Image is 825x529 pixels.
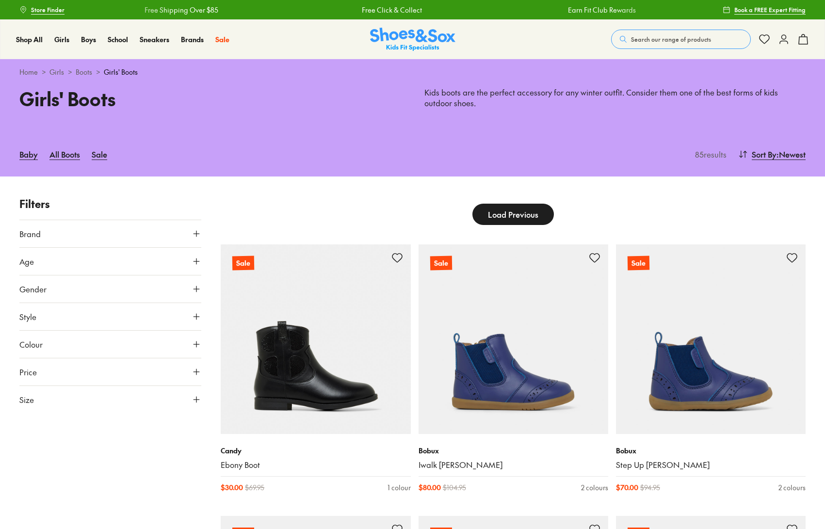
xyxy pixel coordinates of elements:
a: Free Shipping Over $85 [144,5,218,15]
a: Book a FREE Expert Fitting [723,1,806,18]
iframe: Gorgias live chat messenger [10,464,49,500]
a: Shoes & Sox [370,28,455,51]
h1: Girls' Boots [19,85,401,112]
a: Sale [616,244,806,434]
p: Sale [628,256,649,271]
span: Colour [19,338,43,350]
div: 1 colour [388,482,411,493]
span: $ 69.95 [245,482,264,493]
span: Boys [81,34,96,44]
p: 85 results [691,148,727,160]
span: $ 94.95 [640,482,660,493]
button: Gender [19,275,201,303]
span: Sale [215,34,229,44]
span: : Newest [776,148,806,160]
p: Kids boots are the perfect accessory for any winter outfit. Consider them one of the best forms o... [424,87,806,109]
a: Free Click & Collect [361,5,421,15]
span: Load Previous [488,208,538,220]
span: Girls [54,34,69,44]
a: Shop All [16,34,43,45]
p: Bobux [616,446,806,456]
a: Step Up [PERSON_NAME] [616,460,806,470]
a: All Boots [49,144,80,165]
span: Style [19,311,36,322]
span: $ 30.00 [221,482,243,493]
span: School [108,34,128,44]
div: 2 colours [778,482,806,493]
a: Baby [19,144,38,165]
a: Iwalk [PERSON_NAME] [419,460,608,470]
button: Colour [19,331,201,358]
a: Sneakers [140,34,169,45]
span: Search our range of products [631,35,711,44]
div: > > > [19,67,806,77]
span: Brands [181,34,204,44]
a: Sale [419,244,608,434]
div: 2 colours [581,482,608,493]
a: Earn Fit Club Rewards [568,5,636,15]
a: Ebony Boot [221,460,410,470]
p: Filters [19,196,201,212]
button: Price [19,358,201,385]
a: School [108,34,128,45]
span: $ 70.00 [616,482,638,493]
button: Brand [19,220,201,247]
button: Search our range of products [611,30,751,49]
a: Boys [81,34,96,45]
span: Age [19,256,34,267]
img: SNS_Logo_Responsive.svg [370,28,455,51]
span: Store Finder [31,5,65,14]
a: Home [19,67,38,77]
a: Sale [221,244,410,434]
span: Gender [19,283,47,295]
span: Brand [19,228,41,240]
a: Sale [215,34,229,45]
a: Store Finder [19,1,65,18]
a: Girls [54,34,69,45]
p: Sale [232,256,254,271]
span: Book a FREE Expert Fitting [734,5,806,14]
a: Girls [49,67,64,77]
a: Brands [181,34,204,45]
span: Girls' Boots [104,67,138,77]
button: Load Previous [472,204,554,225]
button: Age [19,248,201,275]
button: Sort By:Newest [738,144,806,165]
button: Style [19,303,201,330]
p: Bobux [419,446,608,456]
span: $ 80.00 [419,482,441,493]
a: Sale [92,144,107,165]
span: Shop All [16,34,43,44]
p: Candy [221,446,410,456]
span: $ 104.95 [443,482,466,493]
span: Sneakers [140,34,169,44]
span: Price [19,366,37,378]
p: Sale [430,256,452,271]
a: Boots [76,67,92,77]
span: Sort By [752,148,776,160]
